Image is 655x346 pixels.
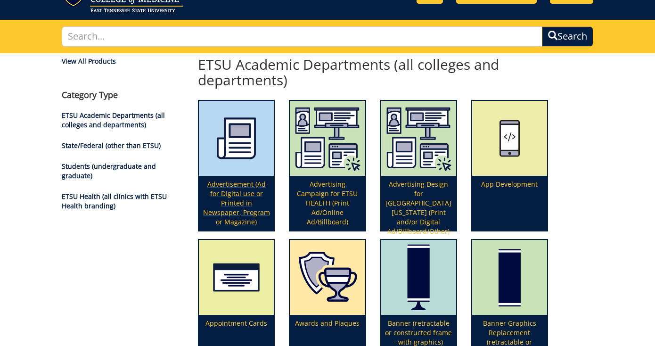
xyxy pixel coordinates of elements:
[472,176,547,231] p: App Development
[199,240,274,315] img: appointment%20cards-6556843a9f7d00.21763534.png
[381,240,456,315] img: retractable-banner-59492b401f5aa8.64163094.png
[62,111,165,129] a: ETSU Academic Departments (all colleges and departments)
[290,101,365,231] a: Advertising Campaign for ETSU HEALTH (Print Ad/Online Ad/Billboard)
[542,26,593,47] button: Search
[62,26,542,47] input: Search...
[62,141,161,150] a: State/Federal (other than ETSU)
[199,176,274,231] p: Advertisement (Ad for Digital use or Printed in Newspaper, Program or Magazine)
[381,101,456,176] img: etsu%20health%20marketing%20campaign%20image-6075f5506d2aa2.29536275.png
[472,101,547,231] a: App Development
[62,91,184,100] h4: Category Type
[290,101,365,176] img: etsu%20health%20marketing%20campaign%20image-6075f5506d2aa2.29536275.png
[381,176,456,231] p: Advertising Design for [GEOGRAPHIC_DATA][US_STATE] (Print and/or Digital Ad/Billboard/Other)
[290,176,365,231] p: Advertising Campaign for ETSU HEALTH (Print Ad/Online Ad/Billboard)
[290,240,365,315] img: plaques-5a7339fccbae09.63825868.png
[199,101,274,231] a: Advertisement (Ad for Digital use or Printed in Newspaper, Program or Magazine)
[472,240,547,315] img: graphics-only-banner-5949222f1cdc31.93524894.png
[381,101,456,231] a: Advertising Design for [GEOGRAPHIC_DATA][US_STATE] (Print and/or Digital Ad/Billboard/Other)
[198,57,548,88] h2: ETSU Academic Departments (all colleges and departments)
[62,192,167,210] a: ETSU Health (all clinics with ETSU Health branding)
[62,162,156,180] a: Students (undergraduate and graduate)
[199,101,274,176] img: printmedia-5fff40aebc8a36.86223841.png
[62,57,184,66] a: View All Products
[472,101,547,176] img: app%20development%20icon-655684178ce609.47323231.png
